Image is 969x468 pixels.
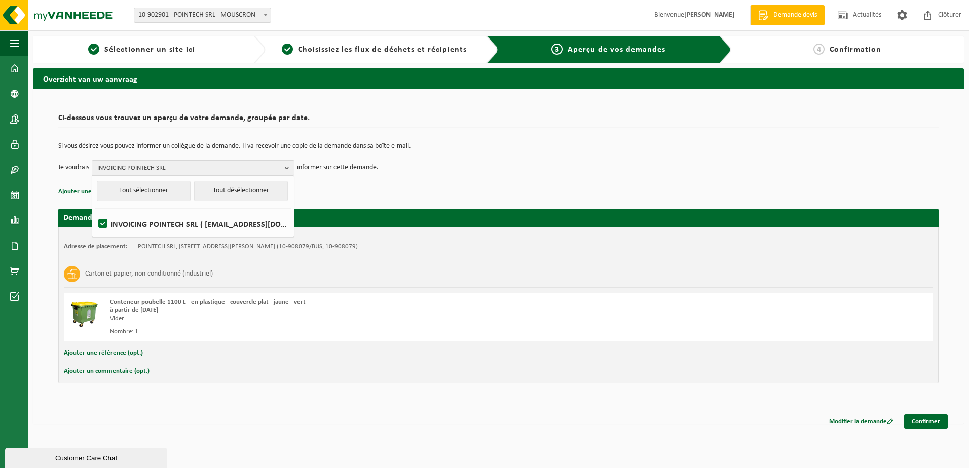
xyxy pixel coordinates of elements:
[5,446,169,468] iframe: chat widget
[551,44,563,55] span: 3
[138,243,358,251] td: POINTECH SRL, [STREET_ADDRESS][PERSON_NAME] (10-908079/BUS, 10-908079)
[110,328,539,336] div: Nombre: 1
[684,11,735,19] strong: [PERSON_NAME]
[297,160,379,175] p: informer sur cette demande.
[64,365,150,378] button: Ajouter un commentaire (opt.)
[58,185,137,199] button: Ajouter une référence (opt.)
[822,414,901,429] a: Modifier la demande
[298,46,467,54] span: Choisissiez les flux de déchets et récipients
[97,161,281,176] span: INVOICING POINTECH SRL
[830,46,881,54] span: Confirmation
[813,44,825,55] span: 4
[271,44,478,56] a: 2Choisissiez les flux de déchets et récipients
[88,44,99,55] span: 1
[110,307,158,314] strong: à partir de [DATE]
[33,68,964,88] h2: Overzicht van uw aanvraag
[64,346,143,360] button: Ajouter une référence (opt.)
[110,315,539,323] div: Vider
[92,160,294,175] button: INVOICING POINTECH SRL
[58,143,939,150] p: Si vous désirez vous pouvez informer un collègue de la demande. Il va recevoir une copie de la de...
[69,298,100,329] img: WB-1100-HPE-GN-50.png
[134,8,271,23] span: 10-902901 - POINTECH SRL - MOUSCRON
[771,10,819,20] span: Demande devis
[194,181,288,201] button: Tout désélectionner
[134,8,271,22] span: 10-902901 - POINTECH SRL - MOUSCRON
[58,160,89,175] p: Je voudrais
[110,299,306,305] span: Conteneur poubelle 1100 L - en plastique - couvercle plat - jaune - vert
[38,44,245,56] a: 1Sélectionner un site ici
[904,414,948,429] a: Confirmer
[282,44,293,55] span: 2
[58,114,939,128] h2: Ci-dessous vous trouvez un aperçu de votre demande, groupée par date.
[104,46,195,54] span: Sélectionner un site ici
[568,46,665,54] span: Aperçu de vos demandes
[85,266,213,282] h3: Carton et papier, non-conditionné (industriel)
[64,243,128,250] strong: Adresse de placement:
[63,214,140,222] strong: Demande pour [DATE]
[97,181,191,201] button: Tout sélectionner
[750,5,825,25] a: Demande devis
[96,216,289,231] label: INVOICING POINTECH SRL ( [EMAIL_ADDRESS][DOMAIN_NAME] )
